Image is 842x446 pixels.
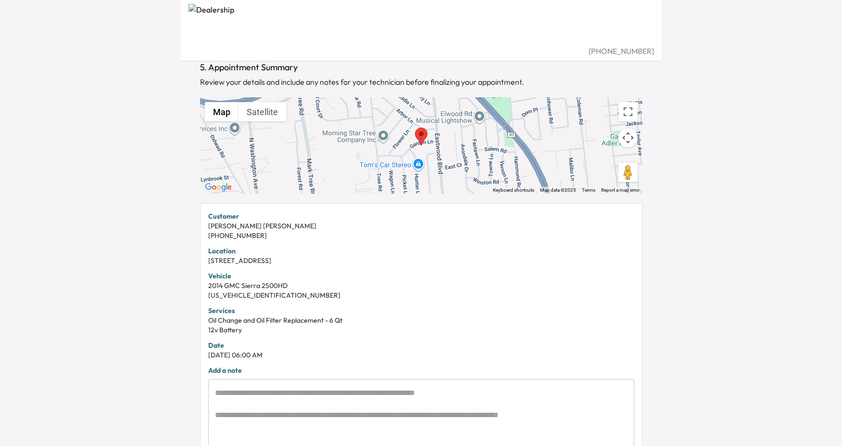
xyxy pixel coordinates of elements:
div: Review your details and include any notes for your technician before finalizing your appointment. [200,76,642,88]
button: Keyboard shortcuts [493,187,534,194]
button: Map camera controls [618,128,638,147]
div: 12v Battery [208,325,634,335]
button: Toggle fullscreen view [618,102,638,121]
div: [STREET_ADDRESS] [208,256,634,265]
strong: Location [208,247,236,255]
div: [PERSON_NAME] [PERSON_NAME] [208,221,634,231]
div: 2014 GMC Sierra 2500HD [208,281,634,290]
span: Map data ©2025 [540,187,576,193]
button: Show street map [205,102,239,121]
h1: 5. Appointment Summary [200,61,642,74]
div: [PHONE_NUMBER] [189,45,654,57]
strong: Customer [208,212,239,221]
div: [DATE] 06:00 AM [208,350,634,360]
strong: Date [208,341,224,350]
img: Dealership [189,4,654,45]
img: Google [202,181,234,194]
strong: Vehicle [208,272,231,280]
a: Report a map error [601,187,640,193]
strong: Services [208,306,235,315]
strong: Add a note [208,366,242,375]
div: [US_VEHICLE_IDENTIFICATION_NUMBER] [208,290,634,300]
a: Open this area in Google Maps (opens a new window) [202,181,234,194]
button: Drag Pegman onto the map to open Street View [618,163,638,182]
div: Oil Change and Oil Filter Replacement - 6 Qt [208,315,634,325]
a: Terms (opens in new tab) [582,187,595,193]
div: [PHONE_NUMBER] [208,231,634,240]
button: Show satellite imagery [239,102,286,121]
